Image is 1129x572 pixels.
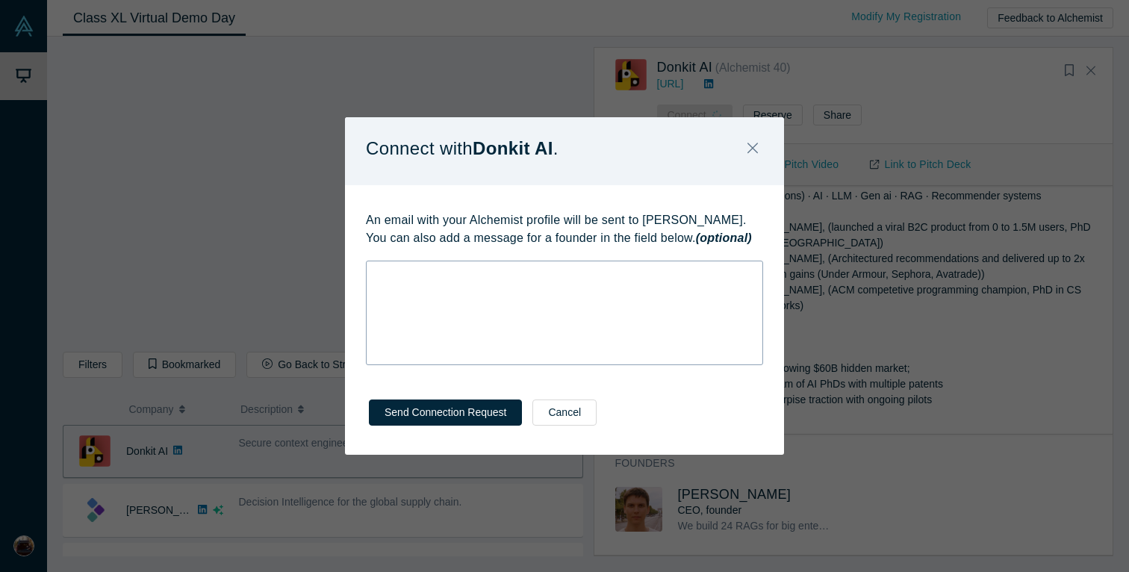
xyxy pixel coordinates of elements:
p: Connect with . [366,133,559,164]
button: Cancel [532,400,597,426]
strong: (optional) [696,231,752,244]
button: Send Connection Request [369,400,522,426]
div: rdw-editor [376,266,753,282]
p: An email with your Alchemist profile will be sent to [PERSON_NAME]. You can also add a message fo... [366,211,763,247]
div: rdw-wrapper [366,261,763,365]
strong: Donkit AI [473,138,553,158]
button: Close [737,133,768,165]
